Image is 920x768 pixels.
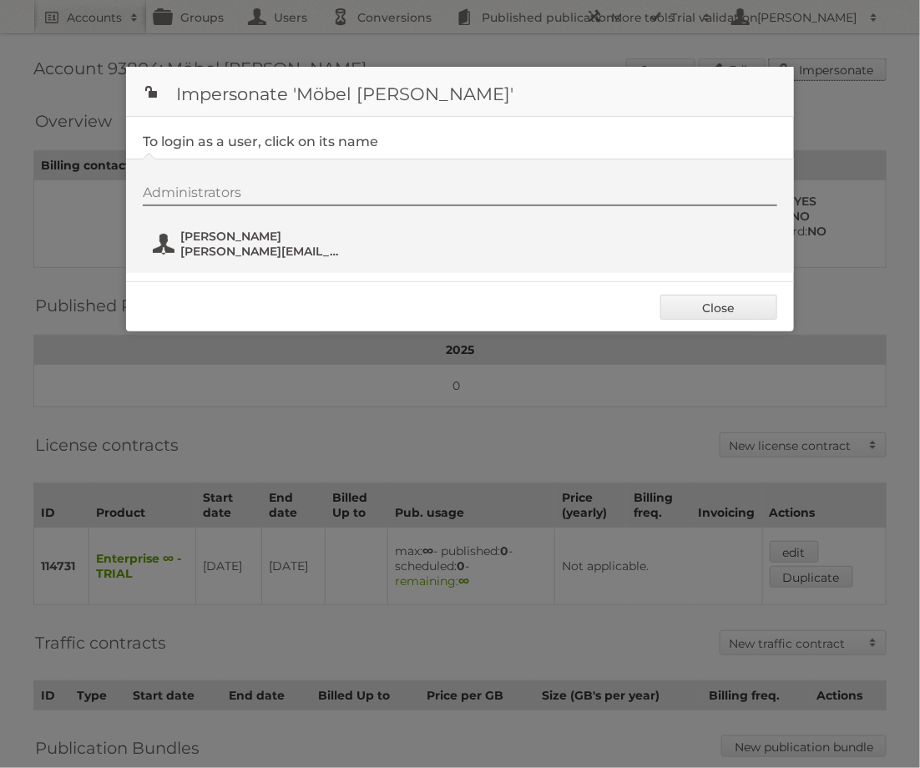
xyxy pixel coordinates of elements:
[151,227,347,260] button: [PERSON_NAME] [PERSON_NAME][EMAIL_ADDRESS][PERSON_NAME][DOMAIN_NAME]
[143,184,777,206] div: Administrators
[180,244,342,259] span: [PERSON_NAME][EMAIL_ADDRESS][PERSON_NAME][DOMAIN_NAME]
[126,67,794,117] h1: Impersonate 'Möbel [PERSON_NAME]'
[143,134,378,149] legend: To login as a user, click on its name
[660,295,777,320] a: Close
[180,229,342,244] span: [PERSON_NAME]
